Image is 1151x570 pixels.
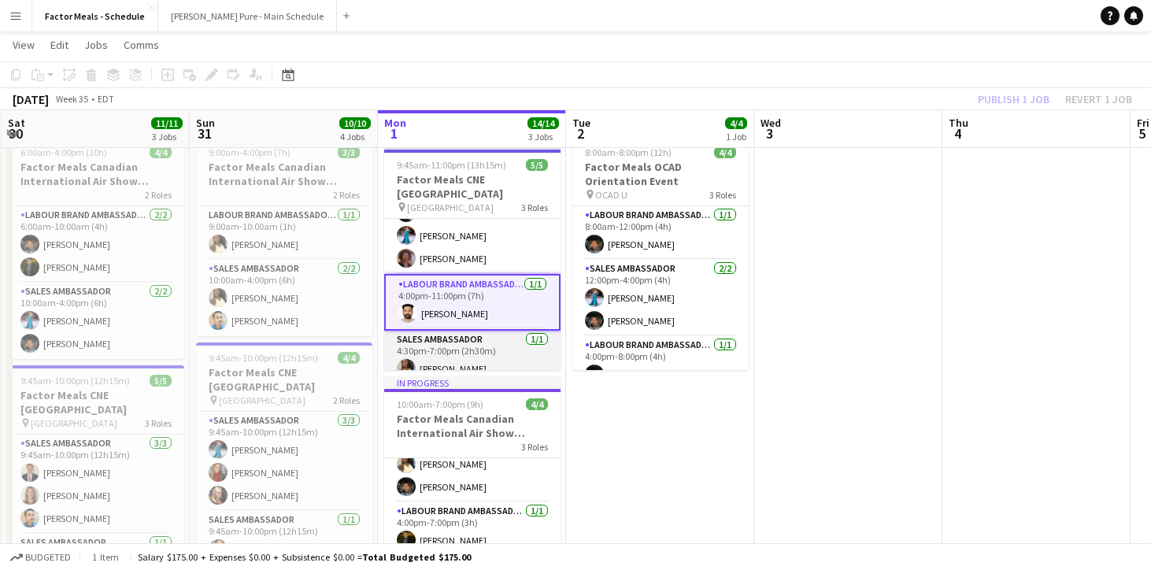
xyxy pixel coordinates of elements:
span: 5 [1134,124,1149,142]
h3: Factor Meals CNE [GEOGRAPHIC_DATA] [384,172,561,201]
h3: Factor Meals Canadian International Air Show [GEOGRAPHIC_DATA] [384,412,561,440]
span: Budgeted [25,552,71,563]
div: Salary $175.00 + Expenses $0.00 + Subsistence $0.00 = [138,551,471,563]
span: 9:45am-10:00pm (12h15m) [209,352,318,364]
span: Edit [50,38,68,52]
span: 30 [6,124,25,142]
span: 3 Roles [145,417,172,429]
h3: Factor Meals Canadian International Air Show [GEOGRAPHIC_DATA] [8,160,184,188]
app-job-card: 9:00am-4:00pm (7h)3/3Factor Meals Canadian International Air Show [GEOGRAPHIC_DATA]2 RolesLabour ... [196,137,372,336]
span: 4/4 [526,398,548,410]
span: 3 Roles [521,202,548,213]
span: Sun [196,116,215,130]
h3: Factor Meals CNE [GEOGRAPHIC_DATA] [8,388,184,416]
app-card-role: Sales Ambassador1/14:30pm-7:00pm (2h30m)[PERSON_NAME] [384,331,561,384]
div: EDT [98,93,114,105]
a: Edit [44,35,75,55]
app-card-role: Labour Brand Ambassadors1/18:00am-12:00pm (4h)[PERSON_NAME] [572,206,749,260]
span: 3 Roles [521,441,548,453]
span: Mon [384,116,406,130]
app-job-card: 9:45am-10:00pm (12h15m)4/4Factor Meals CNE [GEOGRAPHIC_DATA] [GEOGRAPHIC_DATA]2 RolesSales Ambass... [196,342,372,564]
span: Comms [124,38,159,52]
app-card-role: Sales Ambassador1/19:45am-10:00pm (12h15m)[PERSON_NAME] [196,511,372,564]
a: Comms [117,35,165,55]
span: Total Budgeted $175.00 [362,551,471,563]
div: 1 Job [726,131,746,142]
span: Sat [8,116,25,130]
app-card-role: Labour Brand Ambassadors1/14:00pm-7:00pm (3h)[PERSON_NAME] [384,502,561,556]
app-job-card: 8:00am-8:00pm (12h)4/4Factor Meals OCAD Orientation Event OCAD U3 RolesLabour Brand Ambassadors1/... [572,137,749,370]
span: 4/4 [338,352,360,364]
app-card-role: Labour Brand Ambassadors1/14:00pm-11:00pm (7h)[PERSON_NAME] [384,274,561,331]
div: 3 Jobs [528,131,558,142]
span: 9:45am-11:00pm (13h15m) [397,159,506,171]
span: 10:00am-7:00pm (9h) [397,398,483,410]
span: 11/11 [151,117,183,129]
div: 3 Jobs [152,131,182,142]
span: Tue [572,116,590,130]
span: 3/3 [338,146,360,158]
span: View [13,38,35,52]
app-card-role: Sales Ambassador2/212:00pm-4:00pm (4h)[PERSON_NAME][PERSON_NAME] [572,260,749,336]
span: 1 item [87,551,124,563]
span: 31 [194,124,215,142]
div: [DATE] [13,91,49,107]
span: Fri [1137,116,1149,130]
div: 4 Jobs [340,131,370,142]
span: 1 [382,124,406,142]
app-job-card: Updated9:45am-11:00pm (13h15m)5/5Factor Meals CNE [GEOGRAPHIC_DATA] [GEOGRAPHIC_DATA]3 RolesSales... [384,137,561,370]
app-card-role: Sales Ambassador3/39:45am-7:00pm (9h15m)[PERSON_NAME][PERSON_NAME][PERSON_NAME] [384,175,561,274]
span: 2 Roles [145,189,172,201]
span: 2 Roles [333,394,360,406]
a: Jobs [78,35,114,55]
span: 10/10 [339,117,371,129]
span: 4/4 [150,146,172,158]
app-card-role: Sales Ambassador2/210:00am-4:00pm (6h)[PERSON_NAME][PERSON_NAME] [8,283,184,359]
a: View [6,35,41,55]
app-card-role: Labour Brand Ambassadors1/14:00pm-8:00pm (4h)[PERSON_NAME] [572,336,749,390]
app-card-role: Sales Ambassador2/210:00am-4:00pm (6h)[PERSON_NAME][PERSON_NAME] [196,260,372,336]
span: Week 35 [52,93,91,105]
button: [PERSON_NAME] Pure - Main Schedule [158,1,337,31]
app-card-role: Sales Ambassador3/39:45am-10:00pm (12h15m)[PERSON_NAME][PERSON_NAME][PERSON_NAME] [8,435,184,534]
span: 8:00am-8:00pm (12h) [585,146,672,158]
span: Jobs [84,38,108,52]
span: [GEOGRAPHIC_DATA] [31,417,117,429]
span: [GEOGRAPHIC_DATA] [219,394,305,406]
app-card-role: Sales Ambassador3/39:45am-10:00pm (12h15m)[PERSON_NAME][PERSON_NAME][PERSON_NAME] [196,412,372,511]
span: Wed [761,116,781,130]
span: 3 [758,124,781,142]
span: 3 Roles [709,189,736,201]
span: 9:00am-4:00pm (7h) [209,146,291,158]
h3: Factor Meals Canadian International Air Show [GEOGRAPHIC_DATA] [196,160,372,188]
span: 4 [946,124,968,142]
span: [GEOGRAPHIC_DATA] [407,202,494,213]
button: Factor Meals - Schedule [32,1,158,31]
span: 6:00am-4:00pm (10h) [20,146,107,158]
span: 4/4 [725,117,747,129]
span: 2 Roles [333,189,360,201]
h3: Factor Meals CNE [GEOGRAPHIC_DATA] [196,365,372,394]
button: Budgeted [8,549,73,566]
span: 5/5 [150,375,172,387]
span: 2 [570,124,590,142]
span: 14/14 [527,117,559,129]
span: OCAD U [595,189,627,201]
span: 5/5 [526,159,548,171]
app-job-card: 6:00am-4:00pm (10h)4/4Factor Meals Canadian International Air Show [GEOGRAPHIC_DATA]2 RolesLabour... [8,137,184,359]
h3: Factor Meals OCAD Orientation Event [572,160,749,188]
div: In progress [384,376,561,389]
app-card-role: Labour Brand Ambassadors1/19:00am-10:00am (1h)[PERSON_NAME] [196,206,372,260]
span: 9:45am-10:00pm (12h15m) [20,375,130,387]
app-card-role: Labour Brand Ambassadors2/26:00am-10:00am (4h)[PERSON_NAME][PERSON_NAME] [8,206,184,283]
app-card-role: Sales Ambassador2/210:00am-4:00pm (6h)[PERSON_NAME][PERSON_NAME] [384,426,561,502]
span: Thu [949,116,968,130]
span: 4/4 [714,146,736,158]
